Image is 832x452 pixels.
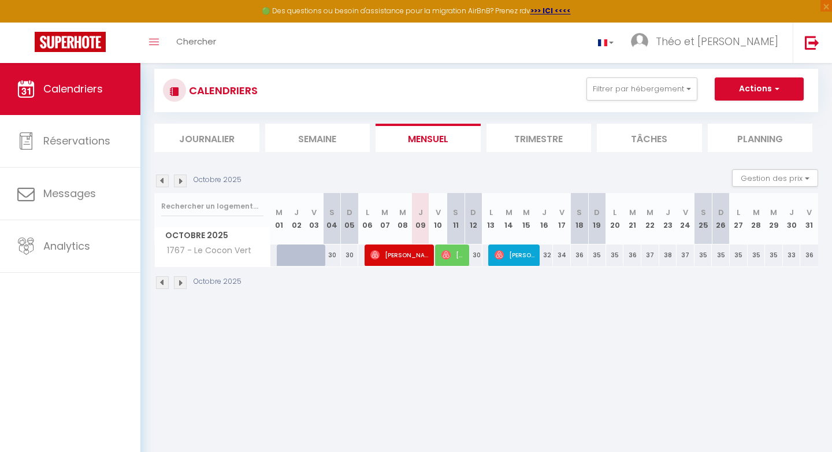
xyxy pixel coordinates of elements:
[530,6,571,16] a: >>> ICI <<<<
[347,207,352,218] abbr: D
[288,193,306,244] th: 02
[441,244,465,266] span: [PERSON_NAME]
[712,193,730,244] th: 26
[470,207,476,218] abbr: D
[186,77,258,103] h3: CALENDRIERS
[748,193,766,244] th: 28
[370,244,430,266] span: [PERSON_NAME]
[770,207,777,218] abbr: M
[518,193,536,244] th: 15
[606,193,624,244] th: 20
[411,193,429,244] th: 09
[715,77,804,101] button: Actions
[311,207,317,218] abbr: V
[588,193,606,244] th: 19
[559,207,564,218] abbr: V
[43,186,96,201] span: Messages
[623,244,641,266] div: 36
[194,276,242,287] p: Octobre 2025
[270,193,288,244] th: 01
[168,23,225,63] a: Chercher
[376,124,481,152] li: Mensuel
[748,244,766,266] div: 35
[358,193,376,244] th: 06
[482,193,500,244] th: 13
[294,207,299,218] abbr: J
[341,244,359,266] div: 30
[737,207,740,218] abbr: L
[43,239,90,253] span: Analytics
[553,193,571,244] th: 17
[805,35,819,50] img: logout
[486,124,592,152] li: Trimestre
[631,33,648,50] img: ...
[542,207,547,218] abbr: J
[265,124,370,152] li: Semaine
[647,207,653,218] abbr: M
[712,244,730,266] div: 35
[154,124,259,152] li: Journalier
[753,207,760,218] abbr: M
[765,244,783,266] div: 35
[789,207,794,218] abbr: J
[447,193,465,244] th: 11
[730,193,748,244] th: 27
[594,207,600,218] abbr: D
[807,207,812,218] abbr: V
[323,193,341,244] th: 04
[436,207,441,218] abbr: V
[329,207,335,218] abbr: S
[622,23,793,63] a: ... Théo et [PERSON_NAME]
[535,193,553,244] th: 16
[176,35,216,47] span: Chercher
[535,244,553,266] div: 32
[783,244,801,266] div: 33
[800,193,818,244] th: 31
[783,193,801,244] th: 30
[489,207,493,218] abbr: L
[418,207,423,218] abbr: J
[656,34,778,49] span: Théo et [PERSON_NAME]
[506,207,512,218] abbr: M
[577,207,582,218] abbr: S
[500,193,518,244] th: 14
[730,244,748,266] div: 35
[677,193,694,244] th: 24
[571,193,589,244] th: 18
[597,124,702,152] li: Tâches
[35,32,106,52] img: Super Booking
[155,227,270,244] span: Octobre 2025
[276,207,283,218] abbr: M
[453,207,458,218] abbr: S
[694,193,712,244] th: 25
[399,207,406,218] abbr: M
[429,193,447,244] th: 10
[161,196,263,217] input: Rechercher un logement...
[659,244,677,266] div: 38
[677,244,694,266] div: 37
[765,193,783,244] th: 29
[376,193,394,244] th: 07
[495,244,536,266] span: [PERSON_NAME]
[708,124,813,152] li: Planning
[701,207,706,218] abbr: S
[157,244,254,257] span: 1767 - Le Cocon Vert
[629,207,636,218] abbr: M
[666,207,670,218] abbr: J
[694,244,712,266] div: 35
[659,193,677,244] th: 23
[323,244,341,266] div: 30
[43,134,110,148] span: Réservations
[641,193,659,244] th: 22
[43,81,103,96] span: Calendriers
[586,77,697,101] button: Filtrer par hébergement
[606,244,624,266] div: 35
[613,207,616,218] abbr: L
[366,207,369,218] abbr: L
[194,175,242,186] p: Octobre 2025
[588,244,606,266] div: 35
[800,244,818,266] div: 36
[394,193,412,244] th: 08
[571,244,589,266] div: 36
